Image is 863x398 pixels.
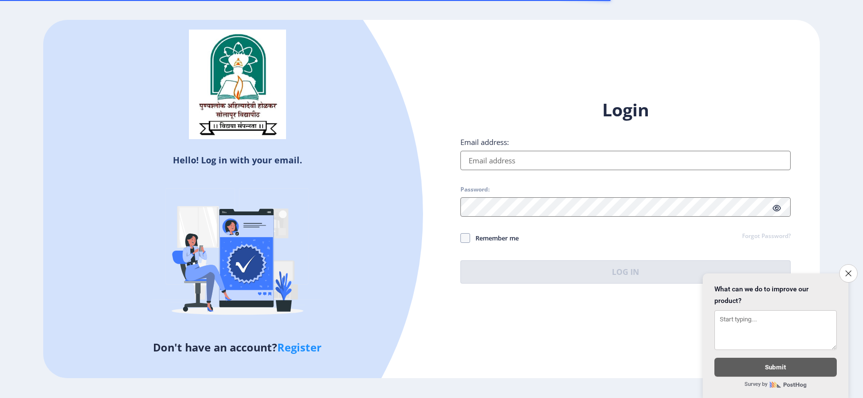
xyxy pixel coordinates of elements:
[470,232,519,244] span: Remember me
[460,98,791,122] h1: Login
[189,30,286,139] img: sulogo.png
[460,137,509,147] label: Email address:
[152,170,322,339] img: Verified-rafiki.svg
[460,186,490,193] label: Password:
[460,260,791,284] button: Log In
[460,151,791,170] input: Email address
[742,232,791,241] a: Forgot Password?
[277,340,322,354] a: Register
[51,339,424,355] h5: Don't have an account?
